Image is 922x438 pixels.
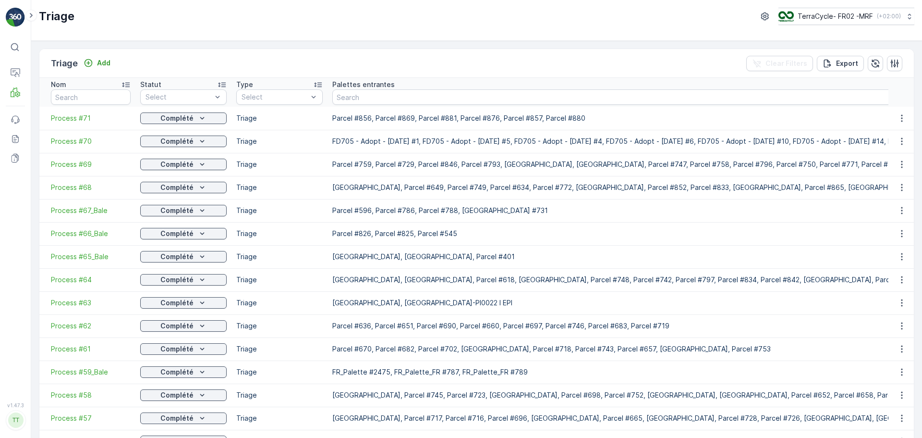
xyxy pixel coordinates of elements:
td: Triage [231,130,328,153]
p: ⌘B [22,43,32,51]
td: Triage [231,291,328,314]
a: Process #71 [51,113,131,123]
p: Complété [160,367,194,377]
td: Triage [231,176,328,199]
td: Triage [231,245,328,268]
button: Complété [140,113,227,124]
td: Triage [231,314,328,338]
button: Complété [140,159,227,170]
td: Triage [231,268,328,291]
button: TerraCycle- FR02 -MRF(+02:00) [778,8,914,25]
button: TT [6,410,25,430]
p: Add [97,58,110,68]
a: Process #62 [51,321,131,331]
a: Process #67_Bale [51,206,131,215]
a: Process #61 [51,344,131,354]
p: Complété [160,321,194,331]
button: Complété [140,205,227,216]
span: v 1.47.3 [6,402,25,408]
button: Complété [140,136,227,147]
p: Complété [160,160,194,169]
td: Triage [231,361,328,384]
td: Triage [231,222,328,245]
p: Complété [160,275,194,285]
a: Process #69 [51,160,131,169]
td: Triage [231,407,328,430]
button: Complété [140,389,227,401]
p: Complété [160,113,194,123]
td: Triage [231,384,328,407]
p: Palettes entrantes [332,80,395,89]
p: Triage [51,57,78,70]
button: Complété [140,251,227,263]
button: Complété [140,274,227,286]
p: Export [836,59,858,68]
button: Complété [140,297,227,309]
input: Search [51,89,131,105]
p: Nom [51,80,66,89]
p: Complété [160,229,194,238]
p: Complété [160,298,194,308]
div: TT [8,413,24,428]
button: Add [80,57,114,69]
a: Process #58 [51,390,131,400]
p: Complété [160,206,194,215]
p: Clear Filters [765,59,807,68]
button: Export [817,56,864,71]
button: Complété [140,228,227,239]
td: Triage [231,107,328,130]
p: Complété [160,252,194,262]
a: Process #59_Bale [51,367,131,377]
button: Complété [140,320,227,332]
p: Select [242,92,308,102]
a: Process #57 [51,413,131,423]
img: logo [6,8,25,27]
p: ( +02:00 ) [877,13,901,20]
a: Process #64 [51,275,131,285]
p: Statut [140,80,161,89]
a: Process #65_Bale [51,252,131,262]
a: Process #66_Bale [51,229,131,238]
td: Triage [231,153,328,176]
button: Complété [140,366,227,378]
p: Complété [160,183,194,192]
button: Clear Filters [746,56,813,71]
img: terracycle.png [778,11,794,22]
button: Complété [140,343,227,355]
p: TerraCycle- FR02 -MRF [798,12,873,21]
a: Process #68 [51,183,131,192]
a: Process #63 [51,298,131,308]
p: Complété [160,413,194,423]
td: Triage [231,338,328,361]
a: Process #70 [51,137,131,146]
p: Complété [160,344,194,354]
button: Complété [140,182,227,193]
p: Type [236,80,253,89]
button: Complété [140,413,227,424]
p: Complété [160,390,194,400]
td: Triage [231,199,328,222]
p: Complété [160,137,194,146]
p: Select [146,92,212,102]
p: Triage [39,9,74,24]
p: [DOMAIN_NAME] [30,415,85,425]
